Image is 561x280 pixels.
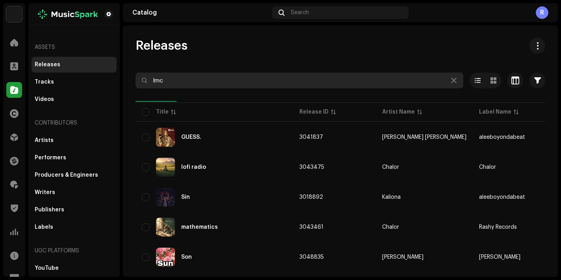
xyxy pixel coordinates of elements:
[382,164,466,170] span: Chalor
[382,254,424,260] div: [PERSON_NAME]
[32,38,117,57] re-a-nav-header: Assets
[156,188,175,207] img: 76b51403-fa72-4f68-8ea3-18977f30ddfd
[32,57,117,73] re-m-nav-item: Releases
[32,260,117,276] re-m-nav-item: YouTube
[6,6,22,22] img: bc4c4277-71b2-49c5-abdf-ca4e9d31f9c1
[156,128,175,147] img: bb4d10c4-e878-44a4-bae4-04ea02b3b1f7
[382,134,466,140] span: Alistair Alvin
[479,194,525,200] span: aleeboyondabeat
[181,194,190,200] div: Sin
[479,134,525,140] span: aleeboyondabeat
[181,254,192,260] div: Son
[382,194,401,200] div: Kaliona
[32,241,117,260] re-a-nav-header: UGC Platforms
[299,224,323,230] span: 3043461
[299,164,324,170] span: 3043475
[35,224,53,230] div: Labels
[32,185,117,200] re-m-nav-item: Writers
[382,224,466,230] span: Chalor
[32,74,117,90] re-m-nav-item: Tracks
[181,134,201,140] div: GUESS.
[299,134,323,140] span: 3041837
[291,9,309,16] span: Search
[536,6,548,19] div: R
[32,167,117,183] re-m-nav-item: Producers & Engineers
[32,133,117,148] re-m-nav-item: Artists
[382,108,415,116] div: Artist Name
[35,62,60,68] div: Releases
[479,164,496,170] span: Chalor
[32,150,117,166] re-m-nav-item: Performers
[35,137,54,144] div: Artists
[382,194,466,200] span: Kaliona
[136,38,188,54] span: Releases
[35,155,66,161] div: Performers
[299,254,324,260] span: 3048835
[32,114,117,133] re-a-nav-header: Contributors
[156,248,175,267] img: 2ad2e464-3749-4f41-b18e-366889bc73db
[35,79,54,85] div: Tracks
[181,164,206,170] div: lofi radio
[32,91,117,107] re-m-nav-item: Videos
[382,254,466,260] span: Alija Maya Kumari
[132,9,269,16] div: Catalog
[156,108,169,116] div: Title
[35,96,54,103] div: Videos
[479,108,511,116] div: Label Name
[35,9,101,19] img: b012e8be-3435-4c6f-a0fa-ef5940768437
[136,73,463,88] input: Search
[479,254,520,260] span: Alija Maya Kumari
[382,164,399,170] div: Chalor
[35,265,59,271] div: YouTube
[299,108,329,116] div: Release ID
[382,134,466,140] div: [PERSON_NAME] [PERSON_NAME]
[32,219,117,235] re-m-nav-item: Labels
[156,158,175,177] img: c3484c97-9e2d-44d0-ad23-dc880105dbcf
[35,189,55,196] div: Writers
[35,172,98,178] div: Producers & Engineers
[181,224,218,230] div: mathematics
[479,224,517,230] span: Rashy Records
[382,224,399,230] div: Chalor
[35,207,64,213] div: Publishers
[32,202,117,218] re-m-nav-item: Publishers
[299,194,323,200] span: 3018892
[156,218,175,237] img: cb5a45a3-2ff6-413f-a6b8-899603b71746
